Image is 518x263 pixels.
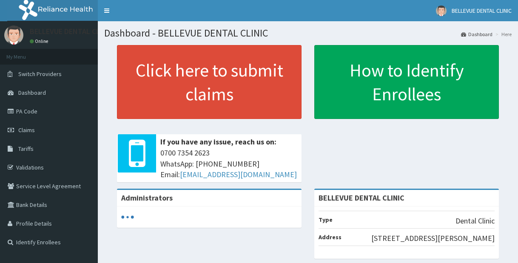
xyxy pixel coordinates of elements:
[121,211,134,223] svg: audio-loading
[314,45,499,119] a: How to Identify Enrollees
[452,7,512,14] span: BELLEVUE DENTAL CLINIC
[121,193,173,203] b: Administrators
[319,216,333,223] b: Type
[436,6,447,16] img: User Image
[319,193,404,203] strong: BELLEVUE DENTAL CLINIC
[18,145,34,153] span: Tariffs
[4,25,23,45] img: User Image
[160,147,297,180] span: 0700 7354 2623 WhatsApp: [PHONE_NUMBER] Email:
[319,233,342,241] b: Address
[493,31,512,38] li: Here
[160,137,276,147] b: If you have any issue, reach us on:
[30,38,50,44] a: Online
[30,28,114,35] p: BELLEVUE DENTAL CLINIC
[104,28,512,39] h1: Dashboard - BELLEVUE DENTAL CLINIC
[18,89,46,96] span: Dashboard
[461,31,492,38] a: Dashboard
[455,215,495,226] p: Dental Clinic
[180,170,297,179] a: [EMAIL_ADDRESS][DOMAIN_NAME]
[117,45,302,119] a: Click here to submit claims
[18,126,35,134] span: Claims
[371,233,495,244] p: [STREET_ADDRESS][PERSON_NAME]
[18,70,62,78] span: Switch Providers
